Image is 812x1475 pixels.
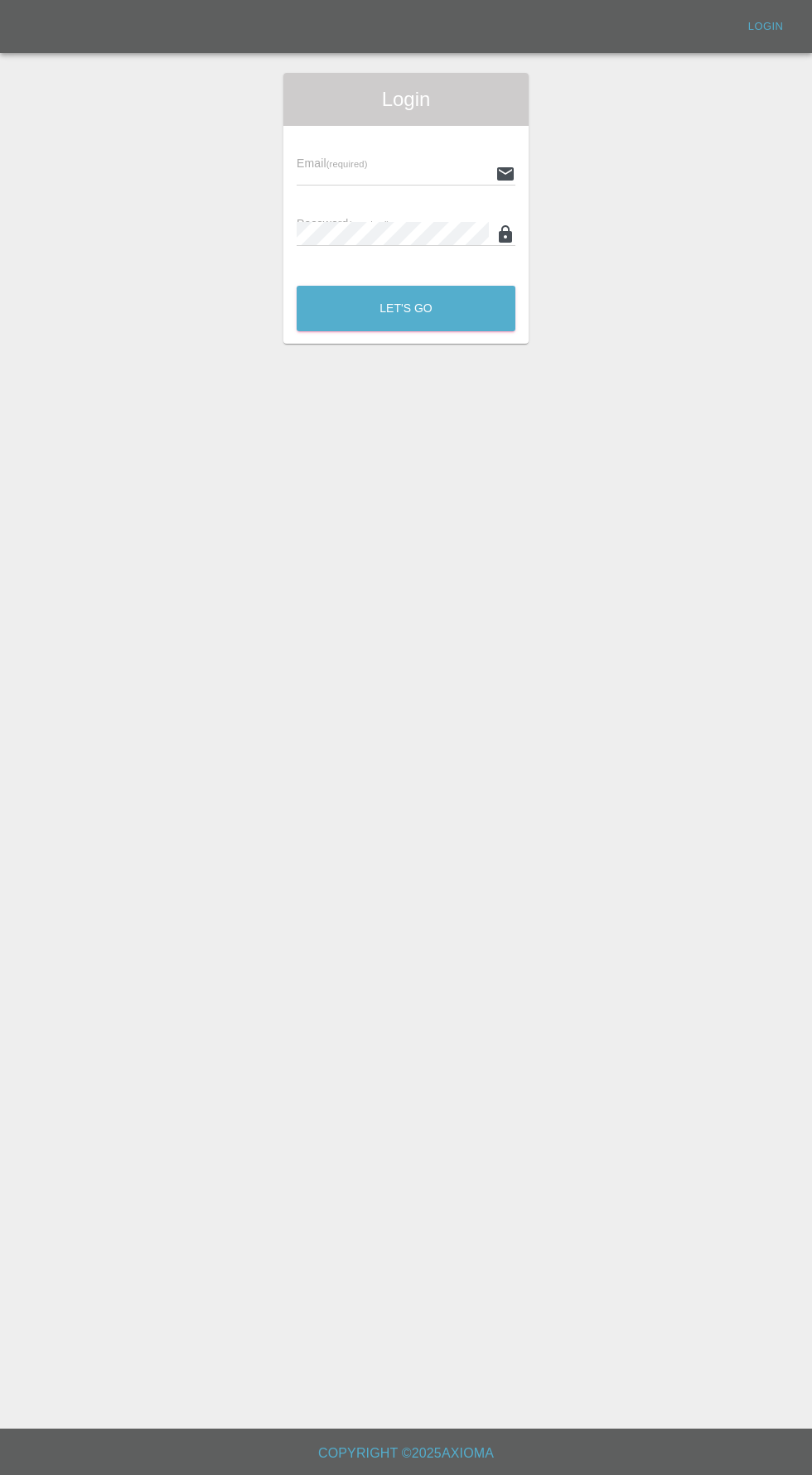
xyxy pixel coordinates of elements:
h6: Copyright © 2025 Axioma [13,1442,799,1465]
a: Login [739,14,792,40]
small: (required) [326,159,368,169]
small: (required) [349,219,390,229]
span: Email [297,157,367,170]
span: Login [297,86,515,113]
span: Password [297,217,389,230]
button: Let's Go [297,286,515,331]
